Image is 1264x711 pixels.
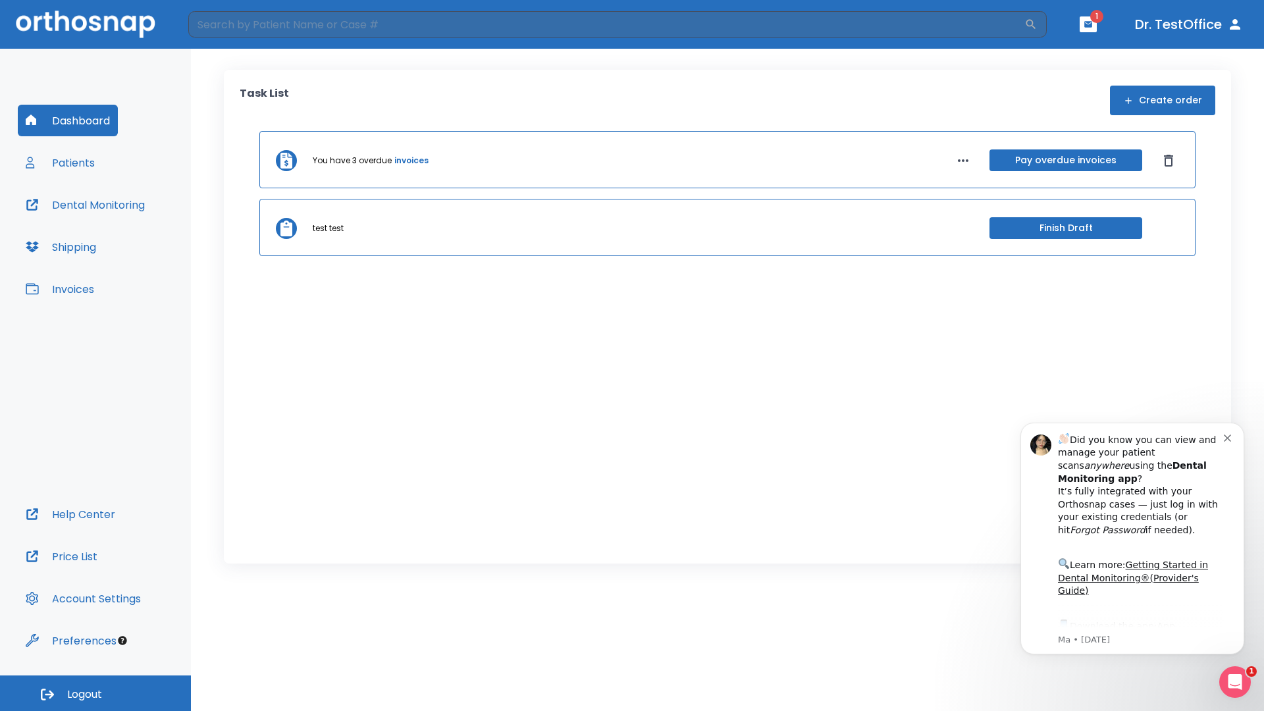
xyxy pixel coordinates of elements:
[313,223,344,234] p: test test
[18,105,118,136] button: Dashboard
[18,540,105,572] button: Price List
[313,155,392,167] p: You have 3 overdue
[18,583,149,614] button: Account Settings
[16,11,155,38] img: Orthosnap
[394,155,429,167] a: invoices
[1219,666,1251,698] iframe: Intercom live chat
[57,215,223,282] div: Download the app: | ​ Let us know if you need help getting started!
[18,231,104,263] button: Shipping
[18,625,124,656] button: Preferences
[1090,10,1103,23] span: 1
[57,218,174,242] a: App Store
[1001,403,1264,675] iframe: Intercom notifications message
[240,86,289,115] p: Task List
[989,217,1142,239] button: Finish Draft
[1158,150,1179,171] button: Dismiss
[117,635,128,646] div: Tooltip anchor
[57,231,223,243] p: Message from Ma, sent 2w ago
[1130,13,1248,36] button: Dr. TestOffice
[18,498,123,530] button: Help Center
[223,28,234,39] button: Dismiss notification
[18,147,103,178] button: Patients
[1110,86,1215,115] button: Create order
[18,189,153,221] button: Dental Monitoring
[1246,666,1257,677] span: 1
[989,149,1142,171] button: Pay overdue invoices
[18,273,102,305] button: Invoices
[67,687,102,702] span: Logout
[188,11,1024,38] input: Search by Patient Name or Case #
